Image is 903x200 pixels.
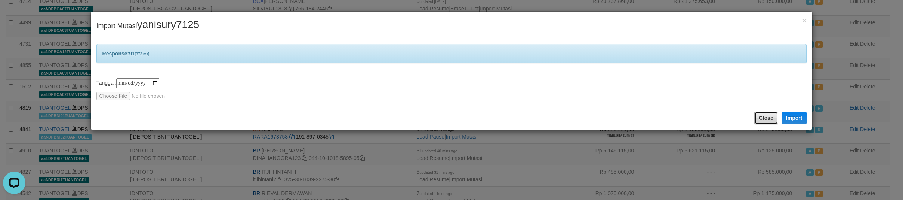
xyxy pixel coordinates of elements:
[3,3,25,25] button: Open LiveChat chat widget
[137,19,200,30] span: yanisury7125
[754,112,778,124] button: Close
[96,44,807,63] div: 91
[802,16,807,25] span: ×
[782,112,807,124] button: Import
[135,52,149,56] span: [373 ms]
[96,78,807,100] div: Tanggal:
[802,16,807,24] button: Close
[96,22,200,30] span: Import Mutasi
[102,51,129,57] b: Response:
